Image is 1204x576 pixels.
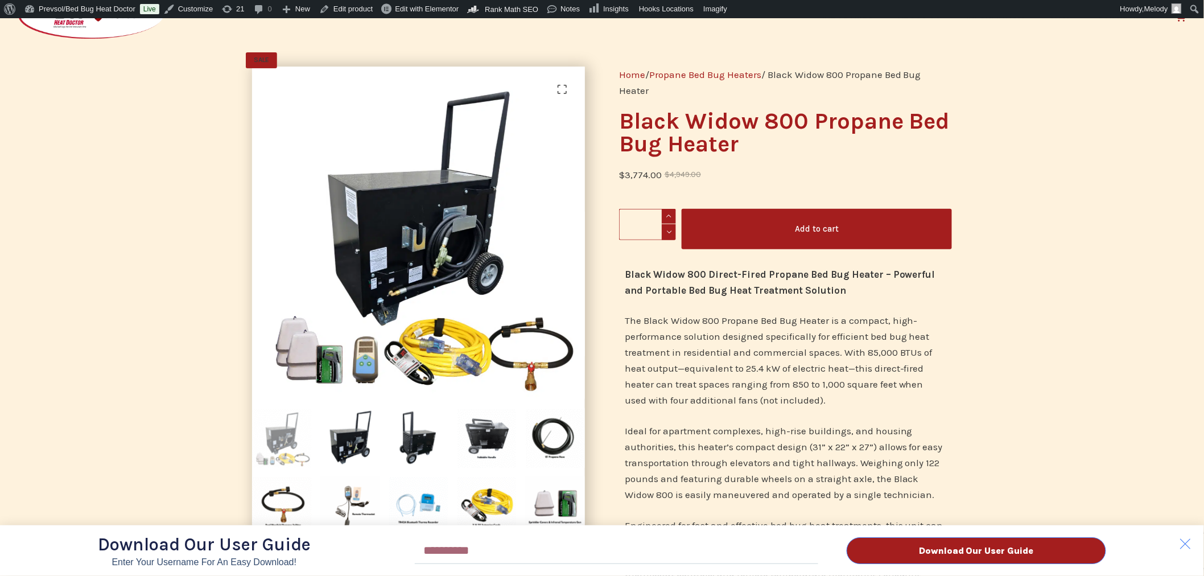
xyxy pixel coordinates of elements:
span: Download Our User Guide [919,546,1034,556]
span: Rank Math SEO [485,5,538,14]
a: Live [140,4,159,14]
button: Download Our User Guide [847,537,1106,564]
span: Download Our User Guide [98,534,311,555]
span: Edit with Elementor [395,5,459,13]
p: Enter Your Username for an Easy Download! [98,558,311,567]
span: Melody [1144,5,1168,13]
